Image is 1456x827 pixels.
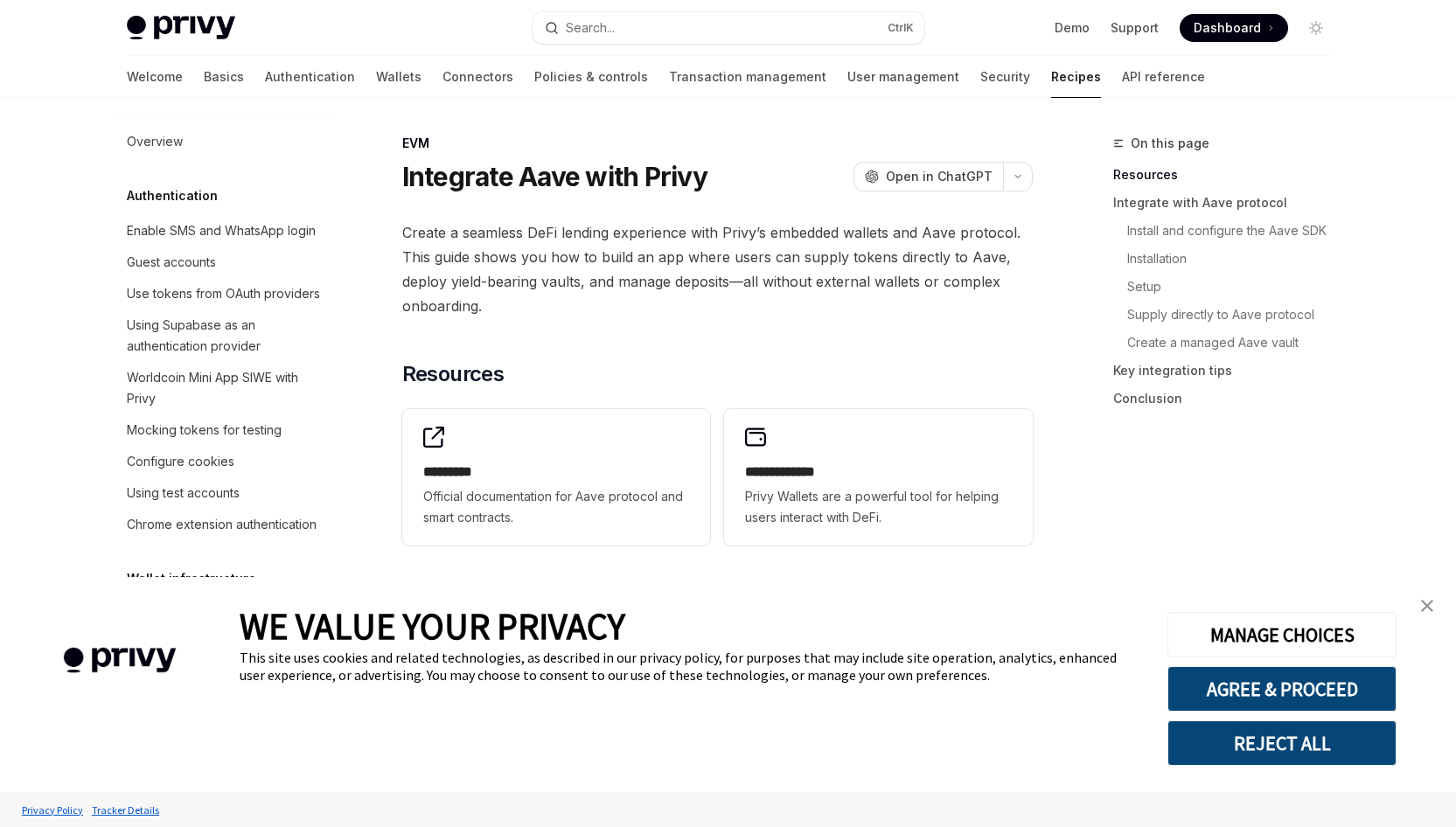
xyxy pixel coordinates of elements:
span: Open in ChatGPT [886,168,993,185]
img: company logo [26,622,213,698]
a: **** ****Official documentation for Aave protocol and smart contracts. [402,409,710,546]
a: Resources [1113,161,1344,189]
a: Transaction management [669,56,826,98]
a: User management [847,56,959,98]
span: Official documentation for Aave protocol and smart contracts. [423,486,689,528]
a: Key integration tips [1113,357,1344,385]
a: Recipes [1051,56,1101,98]
div: Configure cookies [127,451,234,472]
a: Basics [204,56,244,98]
a: Conclusion [1113,385,1344,413]
a: Overview [113,126,337,157]
button: Open search [533,12,924,44]
a: Use tokens from OAuth providers [113,278,337,309]
a: Support [1111,19,1159,37]
h1: Integrate Aave with Privy [402,161,707,192]
div: Chrome extension authentication [127,514,317,535]
div: Search... [566,17,615,38]
span: Resources [402,360,505,388]
a: Setup [1113,273,1344,301]
div: EVM [402,135,1033,152]
a: Policies & controls [534,56,648,98]
div: Overview [127,131,183,152]
button: Toggle dark mode [1302,14,1330,42]
button: Open in ChatGPT [853,162,1003,191]
div: Enable SMS and WhatsApp login [127,220,316,241]
span: Ctrl K [888,21,914,35]
a: Privacy Policy [17,795,87,825]
a: Guest accounts [113,247,337,278]
h5: Authentication [127,185,218,206]
a: Demo [1055,19,1090,37]
a: Using test accounts [113,477,337,509]
a: API reference [1122,56,1205,98]
a: **** **** ***Privy Wallets are a powerful tool for helping users interact with DeFi. [724,409,1032,546]
div: Use tokens from OAuth providers [127,283,320,304]
a: Enable SMS and WhatsApp login [113,215,337,247]
button: REJECT ALL [1167,720,1397,766]
a: Wallets [376,56,421,98]
div: Using test accounts [127,483,240,504]
button: AGREE & PROCEED [1167,666,1397,712]
a: Welcome [127,56,183,98]
img: light logo [127,16,235,40]
a: Worldcoin Mini App SIWE with Privy [113,362,337,414]
h5: Wallet infrastructure [127,568,256,589]
a: Create a managed Aave vault [1113,329,1344,357]
a: Dashboard [1180,14,1288,42]
a: close banner [1410,588,1445,623]
a: Tracker Details [87,795,164,825]
button: MANAGE CHOICES [1167,612,1397,657]
span: WE VALUE YOUR PRIVACY [240,603,625,649]
a: Mocking tokens for testing [113,414,337,446]
span: On this page [1131,133,1209,154]
a: Security [980,56,1030,98]
a: Connectors [442,56,513,98]
a: Integrate with Aave protocol [1113,189,1344,217]
a: Install and configure the Aave SDK [1113,217,1344,245]
span: Dashboard [1194,19,1261,37]
div: Mocking tokens for testing [127,420,282,441]
img: close banner [1421,600,1433,612]
div: Using Supabase as an authentication provider [127,315,326,357]
span: Privy Wallets are a powerful tool for helping users interact with DeFi. [745,486,1011,528]
span: Create a seamless DeFi lending experience with Privy’s embedded wallets and Aave protocol. This g... [402,220,1033,318]
a: Supply directly to Aave protocol [1113,301,1344,329]
div: Worldcoin Mini App SIWE with Privy [127,367,326,409]
div: Guest accounts [127,252,216,273]
a: Using Supabase as an authentication provider [113,309,337,362]
a: Installation [1113,245,1344,273]
div: This site uses cookies and related technologies, as described in our privacy policy, for purposes... [240,649,1141,684]
a: Configure cookies [113,446,337,477]
a: Authentication [265,56,355,98]
a: Chrome extension authentication [113,509,337,540]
